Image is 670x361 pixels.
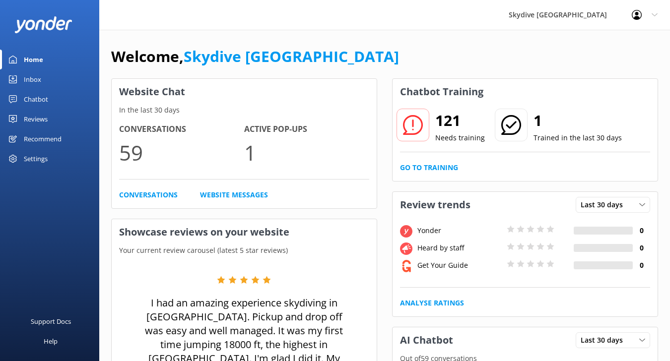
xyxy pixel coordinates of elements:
a: Website Messages [200,189,268,200]
div: Heard by staff [415,242,504,253]
span: Last 30 days [581,335,629,346]
h3: AI Chatbot [393,327,461,353]
div: Support Docs [31,311,71,331]
p: Needs training [435,132,485,143]
h4: 0 [633,225,650,236]
div: Recommend [24,129,62,149]
h4: 0 [633,242,650,253]
h2: 1 [534,109,622,132]
h4: 0 [633,260,650,271]
h4: Conversations [119,123,244,136]
h4: Active Pop-ups [244,123,369,136]
div: Chatbot [24,89,48,109]
a: Analyse Ratings [400,298,464,308]
img: yonder-white-logo.png [15,16,72,33]
p: 59 [119,136,244,169]
a: Skydive [GEOGRAPHIC_DATA] [184,46,399,66]
h3: Website Chat [112,79,377,105]
p: Your current review carousel (latest 5 star reviews) [112,245,377,256]
div: Reviews [24,109,48,129]
span: Last 30 days [581,199,629,210]
h3: Showcase reviews on your website [112,219,377,245]
h1: Welcome, [111,45,399,68]
div: Help [44,331,58,351]
div: Get Your Guide [415,260,504,271]
h3: Review trends [393,192,478,218]
a: Go to Training [400,162,458,173]
div: Yonder [415,225,504,236]
a: Conversations [119,189,178,200]
h2: 121 [435,109,485,132]
h3: Chatbot Training [393,79,491,105]
p: In the last 30 days [112,105,377,116]
div: Home [24,50,43,69]
p: 1 [244,136,369,169]
div: Inbox [24,69,41,89]
p: Trained in the last 30 days [534,132,622,143]
div: Settings [24,149,48,169]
